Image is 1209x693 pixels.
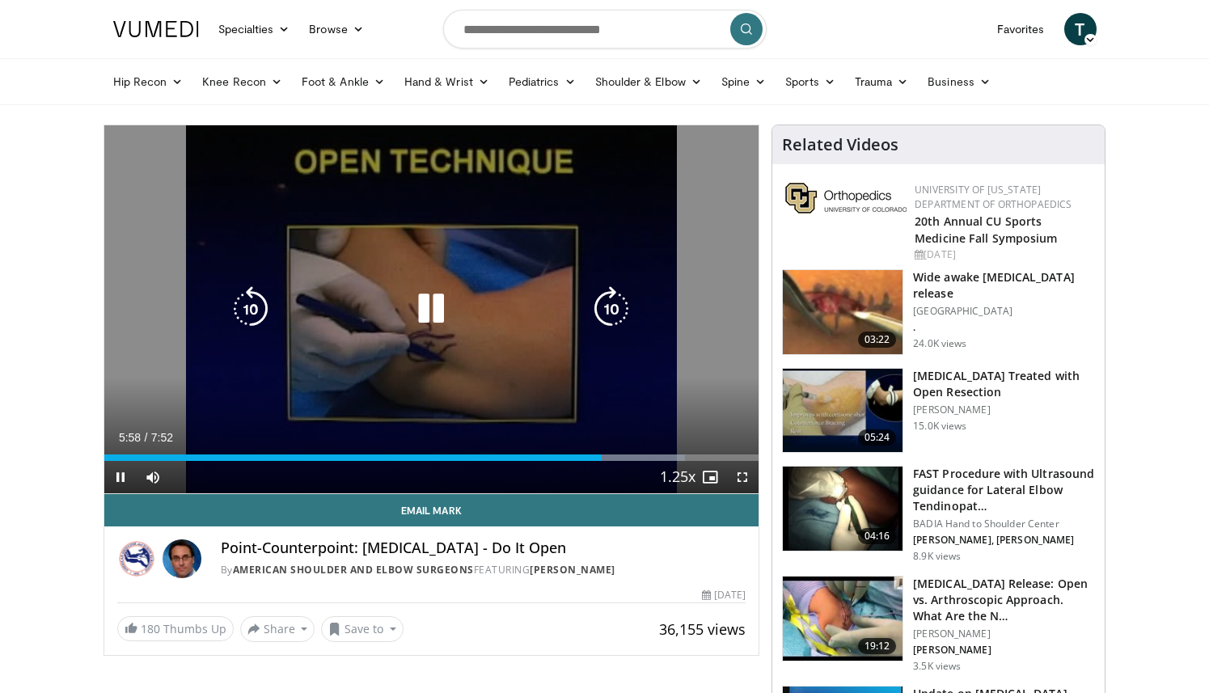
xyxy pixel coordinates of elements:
p: [GEOGRAPHIC_DATA] [913,305,1095,318]
span: 36,155 views [659,619,746,639]
span: 03:22 [858,332,897,348]
video-js: Video Player [104,125,759,494]
p: [PERSON_NAME] [913,628,1095,640]
img: American Shoulder and Elbow Surgeons [117,539,156,578]
img: VuMedi Logo [113,21,199,37]
input: Search topics, interventions [443,10,767,49]
h3: Wide awake [MEDICAL_DATA] release [913,269,1095,302]
a: 19:12 [MEDICAL_DATA] Release: Open vs. Arthroscopic Approach. What Are the N… [PERSON_NAME] [PERS... [782,576,1095,673]
a: Shoulder & Elbow [585,65,712,98]
p: [PERSON_NAME], [PERSON_NAME] [913,534,1095,547]
button: Save to [321,616,404,642]
button: Share [240,616,315,642]
a: T [1064,13,1097,45]
img: 8c548b02-ee80-4690-b133-745f8d1f7299.150x105_q85_crop-smart_upscale.jpg [783,577,903,661]
img: Avatar [163,539,201,578]
span: 19:12 [858,638,897,654]
div: Progress Bar [104,454,759,461]
button: Mute [137,461,169,493]
h4: Related Videos [782,135,898,154]
img: E-HI8y-Omg85H4KX4xMDoxOjBzMTt2bJ_4.150x105_q85_crop-smart_upscale.jpg [783,467,903,551]
a: 180 Thumbs Up [117,616,234,641]
div: [DATE] [702,588,746,602]
a: Foot & Ankle [292,65,395,98]
span: 05:24 [858,429,897,446]
button: Fullscreen [726,461,759,493]
h3: [MEDICAL_DATA] Treated with Open Resection [913,368,1095,400]
a: Browse [299,13,374,45]
a: 04:16 FAST Procedure with Ultrasound guidance for Lateral Elbow Tendinopat… BADIA Hand to Shoulde... [782,466,1095,563]
button: Enable picture-in-picture mode [694,461,726,493]
h3: [MEDICAL_DATA] Release: Open vs. Arthroscopic Approach. What Are the N… [913,576,1095,624]
a: Spine [712,65,776,98]
div: [DATE] [915,247,1092,262]
a: Knee Recon [192,65,292,98]
img: Hayton_tennis_elbow_1.png.150x105_q85_crop-smart_upscale.jpg [783,270,903,354]
span: / [145,431,148,444]
a: University of [US_STATE] Department of Orthopaedics [915,183,1072,211]
span: 7:52 [151,431,173,444]
a: Email Mark [104,494,759,526]
a: 20th Annual CU Sports Medicine Fall Symposium [915,213,1057,246]
p: BADIA Hand to Shoulder Center [913,518,1095,530]
a: [PERSON_NAME] [530,563,615,577]
p: 15.0K views [913,420,966,433]
span: 180 [141,621,160,636]
a: 05:24 [MEDICAL_DATA] Treated with Open Resection [PERSON_NAME] 15.0K views [782,368,1095,454]
p: 8.9K views [913,550,961,563]
span: 04:16 [858,528,897,544]
h4: Point-Counterpoint: [MEDICAL_DATA] - Do It Open [221,539,746,557]
div: By FEATURING [221,563,746,577]
a: Hand & Wrist [395,65,499,98]
p: 3.5K views [913,660,961,673]
img: 355603a8-37da-49b6-856f-e00d7e9307d3.png.150x105_q85_autocrop_double_scale_upscale_version-0.2.png [785,183,907,213]
p: [PERSON_NAME] [913,404,1095,416]
a: Trauma [845,65,919,98]
a: 03:22 Wide awake [MEDICAL_DATA] release [GEOGRAPHIC_DATA] . 24.0K views [782,269,1095,355]
p: . [913,321,1095,334]
a: Sports [776,65,845,98]
button: Playback Rate [662,461,694,493]
a: Hip Recon [104,65,193,98]
p: [PERSON_NAME] [913,644,1095,657]
a: Favorites [987,13,1055,45]
img: eWNh-8akTAF2kj8X4xMDoxOmtxOwKG7D_1.150x105_q85_crop-smart_upscale.jpg [783,369,903,453]
h3: FAST Procedure with Ultrasound guidance for Lateral Elbow Tendinopat… [913,466,1095,514]
a: Business [918,65,1000,98]
a: American Shoulder and Elbow Surgeons [233,563,474,577]
p: 24.0K views [913,337,966,350]
a: Pediatrics [499,65,585,98]
button: Pause [104,461,137,493]
a: Specialties [209,13,300,45]
span: 5:58 [119,431,141,444]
